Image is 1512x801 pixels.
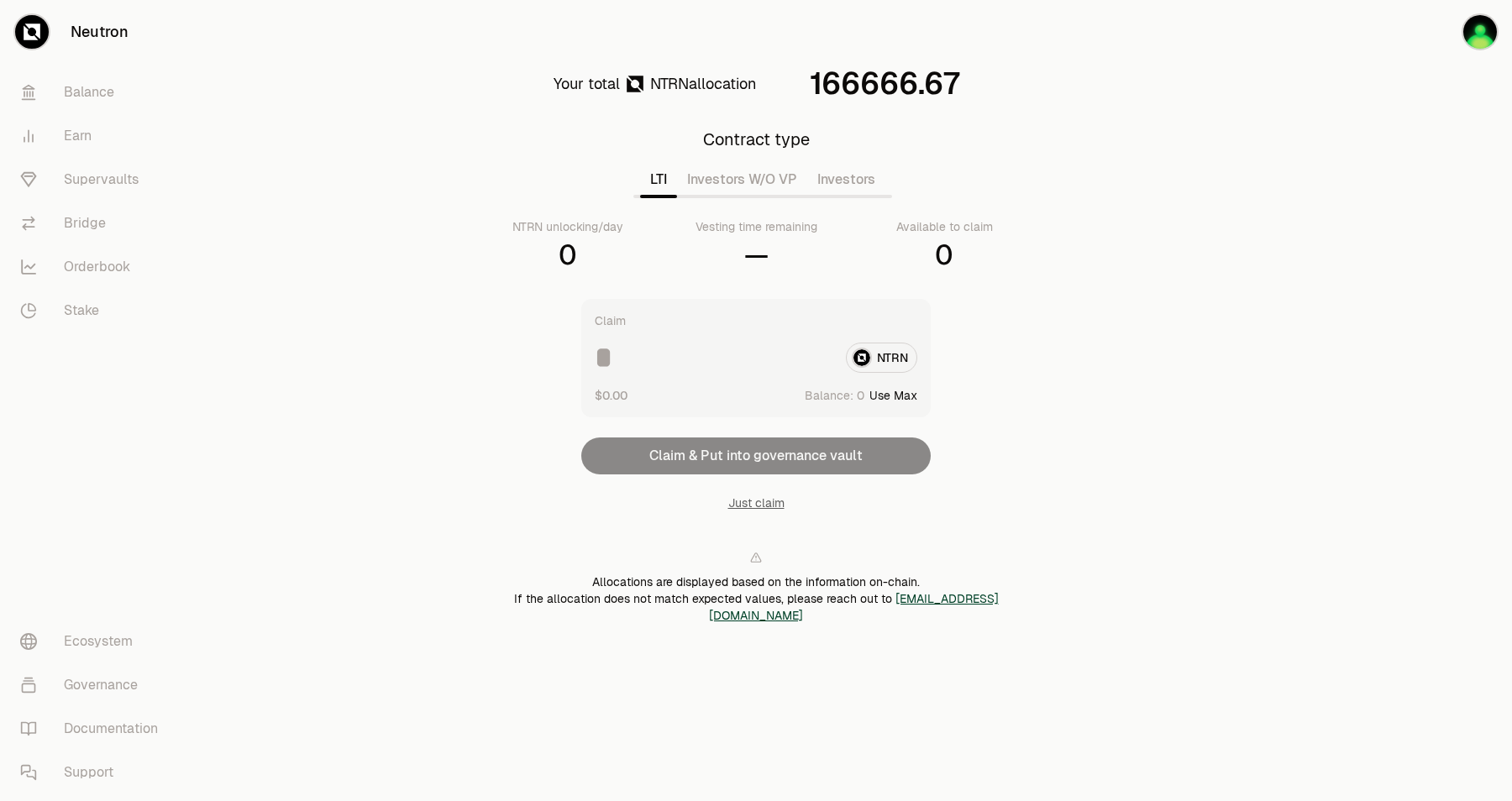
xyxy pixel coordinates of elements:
button: Just claim [728,495,785,511]
div: Allocations are displayed based on the information on-chain. [467,573,1045,590]
div: If the allocation does not match expected values, please reach out to [467,590,1045,624]
a: Orderbook [7,245,181,289]
span: NTRN [650,74,689,93]
a: Documentation [7,707,181,751]
div: Contract type [703,128,810,151]
a: Supervaults [7,158,181,202]
a: Support [7,751,181,794]
button: LTI [640,163,677,196]
a: Stake [7,289,181,332]
button: Investors [807,163,885,196]
img: Million Dollars [1463,15,1497,49]
div: NTRN unlocking/day [512,218,623,235]
div: Vesting time remaining [696,218,817,235]
div: Claim [595,312,626,329]
a: Bridge [7,202,181,245]
div: 0 [935,238,953,272]
div: 0 [559,238,577,272]
button: Use Max [869,387,917,404]
div: Available to claim [896,218,993,235]
a: Ecosystem [7,620,181,663]
button: Investors W/O VP [677,163,807,196]
div: 166666.67 [810,67,959,101]
div: Your total [554,72,620,96]
a: Governance [7,663,181,707]
span: Balance: [805,387,853,404]
a: Balance [7,71,181,114]
div: allocation [650,72,756,96]
div: — [744,238,769,272]
button: $0.00 [595,386,627,404]
a: Earn [7,114,181,158]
